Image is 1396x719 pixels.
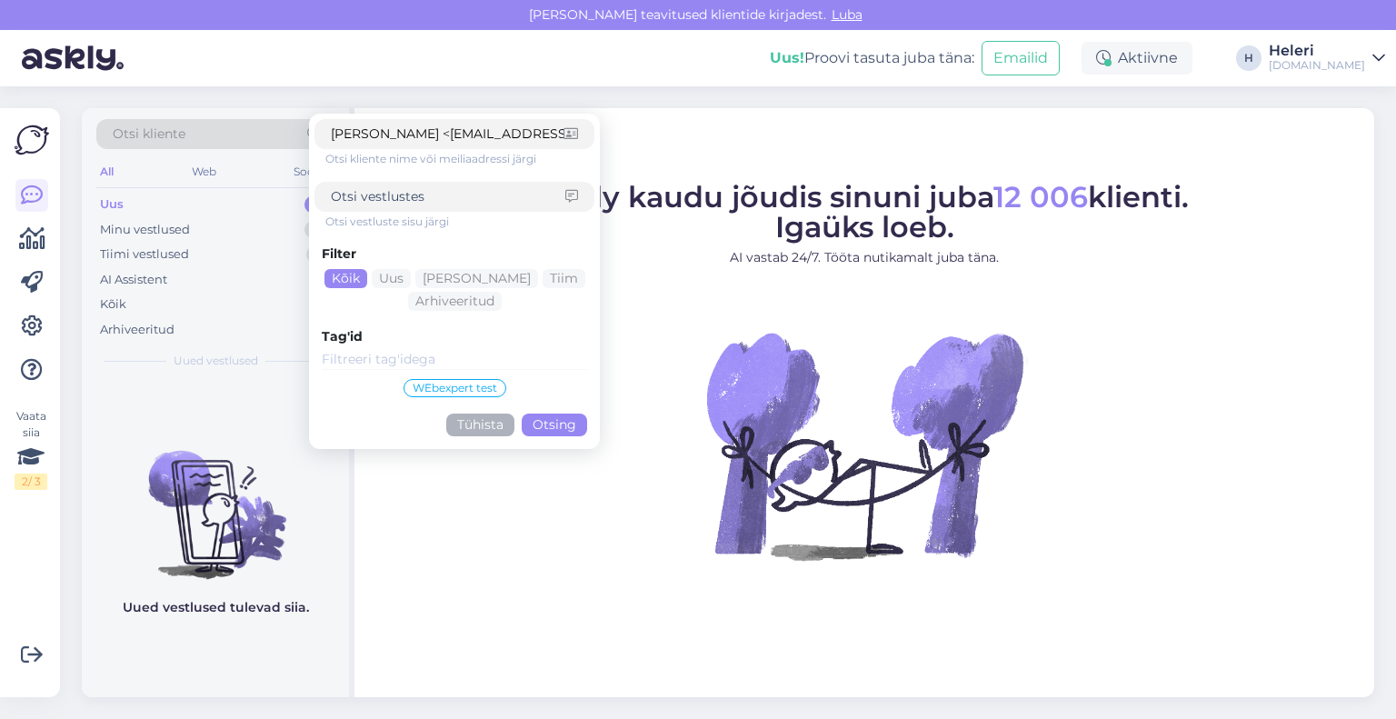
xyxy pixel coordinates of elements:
div: Web [188,160,220,184]
span: 12 006 [993,179,1088,215]
div: 0 [304,221,331,239]
p: AI vastab 24/7. Tööta nutikamalt juba täna. [540,248,1189,267]
span: Uued vestlused [174,353,258,369]
input: Otsi vestlustes [331,187,565,206]
div: Kõik [100,295,126,314]
div: Arhiveeritud [100,321,174,339]
input: Otsi kliente [331,125,563,144]
img: Askly Logo [15,123,49,157]
div: Aktiivne [1082,42,1192,75]
div: 2 / 3 [15,474,47,490]
div: Heleri [1269,44,1365,58]
div: 5 [306,245,331,264]
div: AI Assistent [100,271,167,289]
div: H [1236,45,1261,71]
img: No Chat active [701,282,1028,609]
div: Filter [322,245,587,264]
span: Askly kaudu jõudis sinuni juba klienti. Igaüks loeb. [540,179,1189,245]
div: [DOMAIN_NAME] [1269,58,1365,73]
img: No chats [82,418,349,582]
span: Otsi kliente [113,125,185,144]
div: 0 [304,195,331,214]
span: Luba [826,6,868,23]
div: Otsi kliente nime või meiliaadressi järgi [325,151,594,167]
input: Filtreeri tag'idega [322,350,587,370]
div: Tiimi vestlused [100,245,189,264]
p: Uued vestlused tulevad siia. [123,598,309,617]
div: Kõik [324,269,367,288]
div: Minu vestlused [100,221,190,239]
div: Tag'id [322,327,587,346]
div: Socials [290,160,334,184]
div: Vaata siia [15,408,47,490]
div: Otsi vestluste sisu järgi [325,214,594,230]
div: All [96,160,117,184]
button: Emailid [982,41,1060,75]
div: Proovi tasuta juba täna: [770,47,974,69]
div: Uus [100,195,124,214]
b: Uus! [770,49,804,66]
a: Heleri[DOMAIN_NAME] [1269,44,1385,73]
